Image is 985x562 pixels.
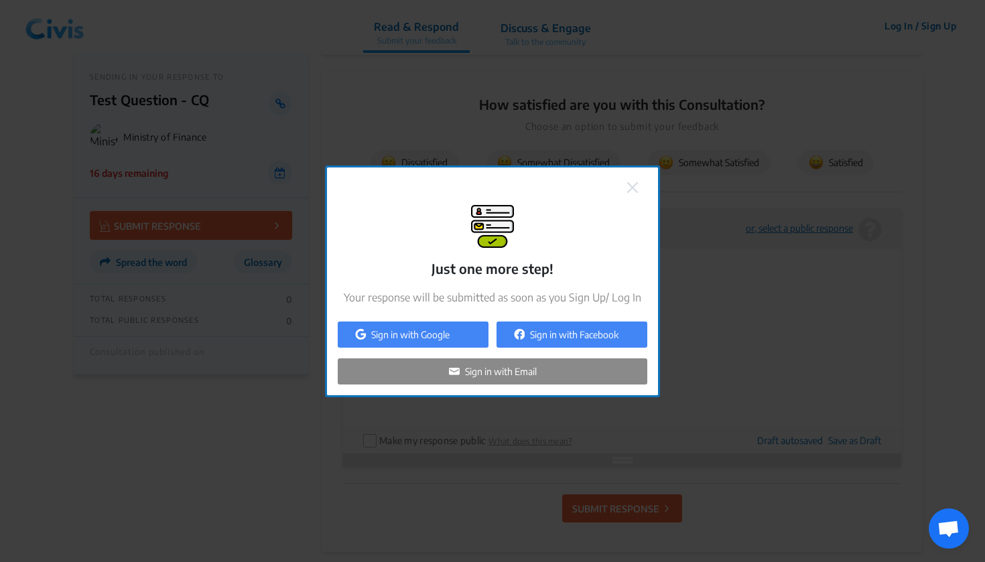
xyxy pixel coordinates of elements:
div: Open chat [929,508,969,549]
p: Sign in with Google [371,328,450,342]
img: auth-email.png [449,366,460,376]
img: auth-fb.png [514,329,525,340]
p: Just one more step! [432,259,553,279]
img: signup-modal.png [471,205,514,248]
p: Sign in with Facebook [530,328,618,342]
img: close.png [627,182,638,193]
p: Test [13,13,505,27]
img: auth-google.png [355,329,366,340]
p: Sign in with Email [465,364,537,378]
p: Your response will be submitted as soon as you Sign Up/ Log In [344,289,641,305]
